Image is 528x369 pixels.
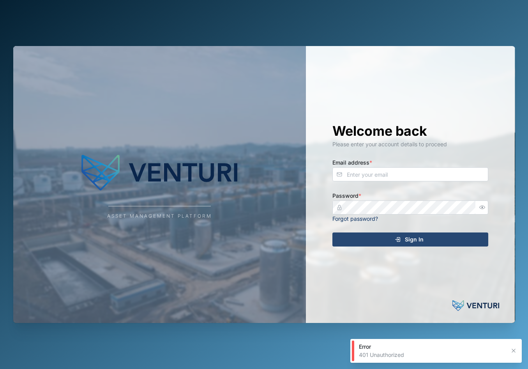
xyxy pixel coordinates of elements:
[332,122,488,140] h1: Welcome back
[359,351,505,359] div: 401 Unauthorized
[332,215,378,222] a: Forgot password?
[332,167,488,181] input: Enter your email
[359,343,505,351] div: Error
[452,298,499,314] img: Powered by: Venturi
[405,233,424,246] span: Sign In
[332,232,488,247] button: Sign In
[332,192,361,200] label: Password
[332,158,372,167] label: Email address
[107,213,212,220] div: Asset Management Platform
[332,140,488,149] div: Please enter your account details to proceed
[81,149,237,196] img: Company Logo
